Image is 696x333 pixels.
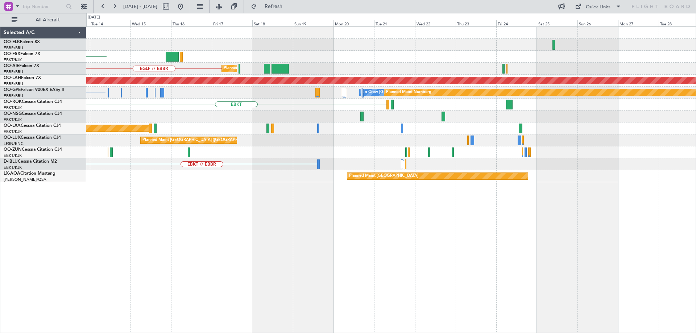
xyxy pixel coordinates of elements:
[415,20,456,26] div: Wed 22
[4,105,22,111] a: EBKT/KJK
[618,20,659,26] div: Mon 27
[4,112,22,116] span: OO-NSG
[496,20,537,26] div: Fri 24
[577,20,618,26] div: Sun 26
[333,20,374,26] div: Mon 20
[4,159,57,164] a: D-IBLUCessna Citation M2
[4,153,22,158] a: EBKT/KJK
[4,165,22,170] a: EBKT/KJK
[586,4,610,11] div: Quick Links
[4,88,64,92] a: OO-GPEFalcon 900EX EASy II
[4,159,18,164] span: D-IBLU
[293,20,333,26] div: Sun 19
[90,20,130,26] div: Tue 14
[4,45,23,51] a: EBBR/BRU
[4,177,46,182] a: [PERSON_NAME]/QSA
[4,93,23,99] a: EBBR/BRU
[248,1,291,12] button: Refresh
[130,20,171,26] div: Wed 15
[386,87,431,98] div: Planned Maint Nurnberg
[537,20,577,26] div: Sat 25
[349,171,418,182] div: Planned Maint [GEOGRAPHIC_DATA]
[4,76,21,80] span: OO-LAH
[4,129,22,134] a: EBKT/KJK
[4,171,55,176] a: LX-AOACitation Mustang
[224,63,355,74] div: Planned Maint [GEOGRAPHIC_DATA] ([GEOGRAPHIC_DATA] National)
[4,76,41,80] a: OO-LAHFalcon 7X
[4,100,62,104] a: OO-ROKCessna Citation CJ4
[4,52,40,56] a: OO-FSXFalcon 7X
[8,14,79,26] button: All Aircraft
[252,20,293,26] div: Sat 18
[171,20,212,26] div: Thu 16
[4,171,20,176] span: LX-AOA
[258,4,289,9] span: Refresh
[4,147,22,152] span: OO-ZUN
[4,100,22,104] span: OO-ROK
[19,17,76,22] span: All Aircraft
[4,112,62,116] a: OO-NSGCessna Citation CJ4
[22,1,64,12] input: Trip Number
[4,124,21,128] span: OO-LXA
[4,81,23,87] a: EBBR/BRU
[4,64,19,68] span: OO-AIE
[4,52,20,56] span: OO-FSX
[4,124,61,128] a: OO-LXACessna Citation CJ4
[4,117,22,122] a: EBKT/KJK
[374,20,415,26] div: Tue 21
[142,135,274,146] div: Planned Maint [GEOGRAPHIC_DATA] ([GEOGRAPHIC_DATA] National)
[571,1,625,12] button: Quick Links
[4,64,39,68] a: OO-AIEFalcon 7X
[4,141,24,146] a: LFSN/ENC
[123,3,157,10] span: [DATE] - [DATE]
[4,57,22,63] a: EBKT/KJK
[4,136,61,140] a: OO-LUXCessna Citation CJ4
[456,20,496,26] div: Thu 23
[88,14,100,21] div: [DATE]
[4,69,23,75] a: EBBR/BRU
[4,147,62,152] a: OO-ZUNCessna Citation CJ4
[4,88,21,92] span: OO-GPE
[4,40,40,44] a: OO-ELKFalcon 8X
[4,136,21,140] span: OO-LUX
[212,20,252,26] div: Fri 17
[4,40,20,44] span: OO-ELK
